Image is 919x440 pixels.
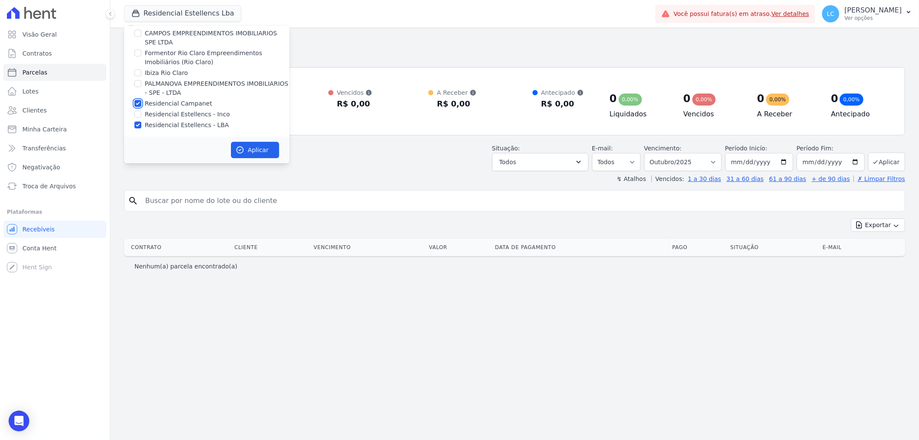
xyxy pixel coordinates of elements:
[499,157,516,167] span: Todos
[22,87,39,96] span: Lotes
[22,106,47,115] span: Clientes
[844,15,902,22] p: Ver opções
[3,83,106,100] a: Lotes
[772,10,810,17] a: Ver detalhes
[145,29,290,47] label: CAMPOS EMPREENDIMENTOS IMOBILIARIOS SPE LTDA
[22,144,66,153] span: Transferências
[726,175,763,182] a: 31 a 60 dias
[124,239,231,256] th: Contrato
[22,30,57,39] span: Visão Geral
[437,88,476,97] div: A Receber
[766,94,789,106] div: 0,00%
[3,240,106,257] a: Conta Hent
[757,109,817,119] h4: A Receber
[769,175,806,182] a: 61 a 90 dias
[9,411,29,431] div: Open Intercom Messenger
[145,110,230,119] label: Residencial Estellencs - Inco
[644,145,682,152] label: Vencimento:
[3,159,106,176] a: Negativação
[610,92,617,106] div: 0
[651,175,684,182] label: Vencidos:
[337,88,372,97] div: Vencidos
[128,196,138,206] i: search
[145,69,188,78] label: Ibiza Rio Claro
[610,109,670,119] h4: Liquidados
[492,145,520,152] label: Situação:
[844,6,902,15] p: [PERSON_NAME]
[426,239,492,256] th: Valor
[337,97,372,111] div: R$ 0,00
[3,178,106,195] a: Troca de Arquivos
[140,192,901,209] input: Buscar por nome do lote ou do cliente
[145,99,212,108] label: Residencial Campanet
[7,207,103,217] div: Plataformas
[757,92,764,106] div: 0
[3,121,106,138] a: Minha Carteira
[231,239,310,256] th: Cliente
[727,239,819,256] th: Situação
[673,9,809,19] span: Você possui fatura(s) em atraso.
[145,121,229,130] label: Residencial Estellencs - LBA
[22,163,60,172] span: Negativação
[592,145,613,152] label: E-mail:
[231,142,279,158] button: Aplicar
[22,125,67,134] span: Minha Carteira
[669,239,727,256] th: Pago
[683,109,743,119] h4: Vencidos
[437,97,476,111] div: R$ 0,00
[124,34,905,50] h2: Parcelas
[851,218,905,232] button: Exportar
[619,94,642,106] div: 0,00%
[819,239,887,256] th: E-mail
[541,97,584,111] div: R$ 0,00
[22,225,55,234] span: Recebíveis
[22,182,76,190] span: Troca de Arquivos
[145,49,290,67] label: Formentor Rio Claro Empreendimentos Imobiliários (Rio Claro)
[541,88,584,97] div: Antecipado
[854,175,905,182] a: ✗ Limpar Filtros
[3,45,106,62] a: Contratos
[3,26,106,43] a: Visão Geral
[3,64,106,81] a: Parcelas
[3,102,106,119] a: Clientes
[3,221,106,238] a: Recebíveis
[831,92,838,106] div: 0
[22,244,56,253] span: Conta Hent
[797,144,865,153] label: Período Fim:
[124,5,241,22] button: Residencial Estellencs Lba
[22,68,47,77] span: Parcelas
[815,2,919,26] button: LC [PERSON_NAME] Ver opções
[831,109,891,119] h4: Antecipado
[812,175,850,182] a: + de 90 dias
[492,153,589,171] button: Todos
[683,92,691,106] div: 0
[692,94,716,106] div: 0,00%
[310,239,426,256] th: Vencimento
[492,239,669,256] th: Data de Pagamento
[725,145,767,152] label: Período Inicío:
[617,175,646,182] label: ↯ Atalhos
[868,153,905,171] button: Aplicar
[134,262,237,271] p: Nenhum(a) parcela encontrado(a)
[688,175,721,182] a: 1 a 30 dias
[840,94,863,106] div: 0,00%
[22,49,52,58] span: Contratos
[3,140,106,157] a: Transferências
[827,11,835,17] span: LC
[145,79,290,97] label: PALMANOVA EMPREENDIMENTOS IMOBILIARIOS - SPE - LTDA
